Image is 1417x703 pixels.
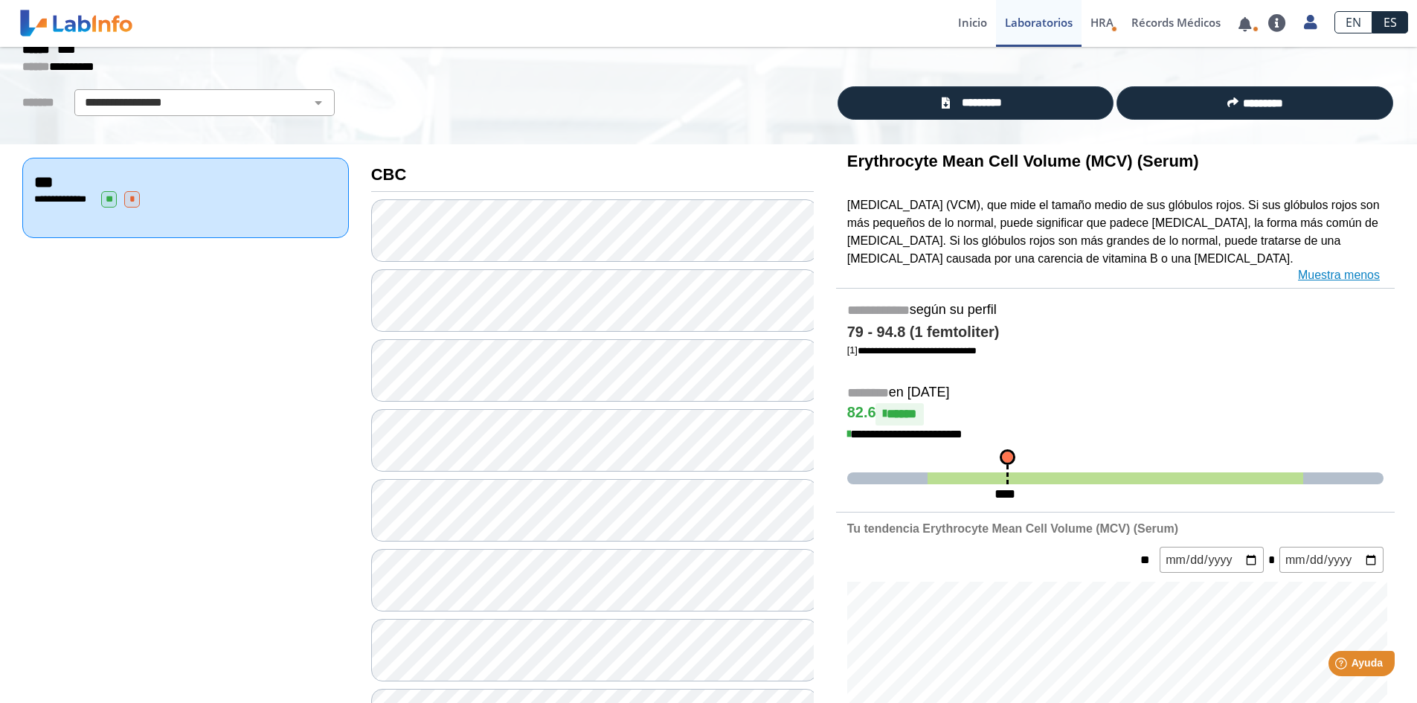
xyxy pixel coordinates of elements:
[1090,15,1114,30] span: HRA
[847,152,1199,170] b: Erythrocyte Mean Cell Volume (MCV) (Serum)
[847,522,1178,535] b: Tu tendencia Erythrocyte Mean Cell Volume (MCV) (Serum)
[1285,645,1401,687] iframe: Help widget launcher
[371,165,407,184] b: CBC
[847,403,1384,426] h4: 82.6
[847,196,1384,268] p: [MEDICAL_DATA] (VCM), que mide el tamaño medio de sus glóbulos rojos. Si sus glóbulos rojos son m...
[1279,547,1384,573] input: mm/dd/yyyy
[847,302,1384,319] h5: según su perfil
[1334,11,1372,33] a: EN
[1160,547,1264,573] input: mm/dd/yyyy
[1298,266,1380,284] a: Muestra menos
[847,324,1384,341] h4: 79 - 94.8 (1 femtoliter)
[1372,11,1408,33] a: ES
[847,385,1384,402] h5: en [DATE]
[847,344,977,356] a: [1]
